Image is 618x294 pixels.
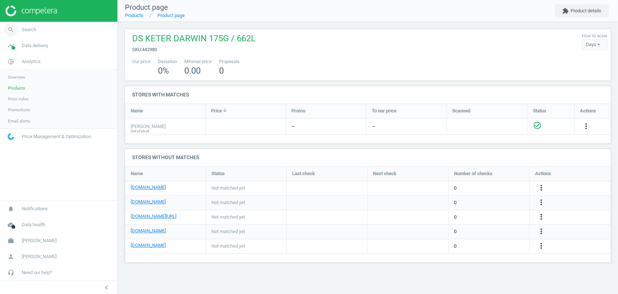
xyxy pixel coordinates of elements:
[22,221,45,228] span: Data health
[22,237,56,244] span: [PERSON_NAME]
[158,58,177,65] span: Deviation
[184,66,201,76] span: 0.00
[158,66,169,76] span: 0 %
[125,86,611,103] h4: Stores with matches
[533,121,542,130] i: check_circle_outline
[211,199,245,206] span: Not matched yet
[102,283,111,292] i: chevron_left
[8,107,30,113] span: Promotions
[131,184,166,191] a: [DOMAIN_NAME]
[4,218,18,232] i: cloud_done
[211,214,245,220] span: Not matched yet
[537,183,546,193] button: more_vert
[131,170,143,177] span: Name
[131,129,150,134] span: Out of stock
[97,283,115,292] button: chevron_left
[4,39,18,53] i: timeline
[582,33,607,39] label: How to scale
[22,253,56,260] span: [PERSON_NAME]
[454,170,492,177] span: Number of checks
[454,199,457,206] span: 0
[22,133,91,140] span: Price Management & Optimization
[131,123,165,130] span: [PERSON_NAME]
[580,108,596,114] span: Actions
[537,198,546,207] button: more_vert
[582,122,590,131] i: more_vert
[131,242,166,249] a: [DOMAIN_NAME]
[454,243,457,249] span: 0
[222,107,228,113] i: arrow_downward
[4,266,18,279] i: headset_mic
[4,250,18,264] i: person
[372,123,375,130] div: —
[131,108,143,114] span: Name
[132,58,151,65] span: Our price
[125,149,611,166] h4: Stores without matches
[8,96,29,102] span: Price index
[211,243,245,249] span: Not matched yet
[4,55,18,69] i: pie_chart_outlined
[454,214,457,220] span: 0
[131,228,166,234] a: [DOMAIN_NAME]
[454,185,457,191] span: 0
[537,241,546,251] button: more_vert
[582,122,590,131] button: more_vert
[22,58,41,65] span: Analytics
[157,13,185,18] a: Product page
[211,185,245,191] span: Not matched yet
[219,66,224,76] span: 0
[535,170,551,177] span: Actions
[533,108,546,114] span: Status
[452,108,470,114] span: Scanned
[8,133,14,140] img: wGWNvw8QSZomAAAAABJRU5ErkJggg==
[537,212,546,221] i: more_vert
[4,234,18,248] i: work
[22,26,36,33] span: Search
[5,5,57,16] img: ajHJNr6hYgQAAAAASUVORK5CYII=
[125,13,143,18] a: Products
[291,123,295,130] div: —
[22,42,48,49] span: Data delivery
[8,118,30,124] span: Email alerts
[211,108,222,114] span: Price
[22,269,52,276] span: Need our help?
[22,206,48,212] span: Notifications
[8,74,25,80] span: Overview
[372,108,396,114] span: To our price
[4,23,18,37] i: search
[131,213,176,220] a: [DOMAIN_NAME][URL]
[537,212,546,222] button: more_vert
[219,58,240,65] span: Proposals
[132,33,256,46] span: DS KETER DARWIN 175G / 662L
[582,39,607,50] div: Days
[142,47,157,52] span: 442980
[537,241,546,250] i: more_vert
[211,170,225,177] span: Status
[537,227,546,236] i: more_vert
[555,4,609,17] button: extensionProduct details
[537,198,546,207] i: more_vert
[537,183,546,192] i: more_vert
[537,227,546,236] button: more_vert
[4,202,18,216] i: notifications
[8,85,25,91] span: Products
[131,199,166,205] a: [DOMAIN_NAME]
[125,3,168,12] span: Product page
[454,228,457,235] span: 0
[292,170,315,177] span: Last check
[373,170,396,177] span: Next check
[184,58,212,65] span: Minimal price
[291,108,305,114] span: Promo
[211,228,245,235] span: Not matched yet
[132,47,142,52] span: sku :
[562,8,569,14] i: extension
